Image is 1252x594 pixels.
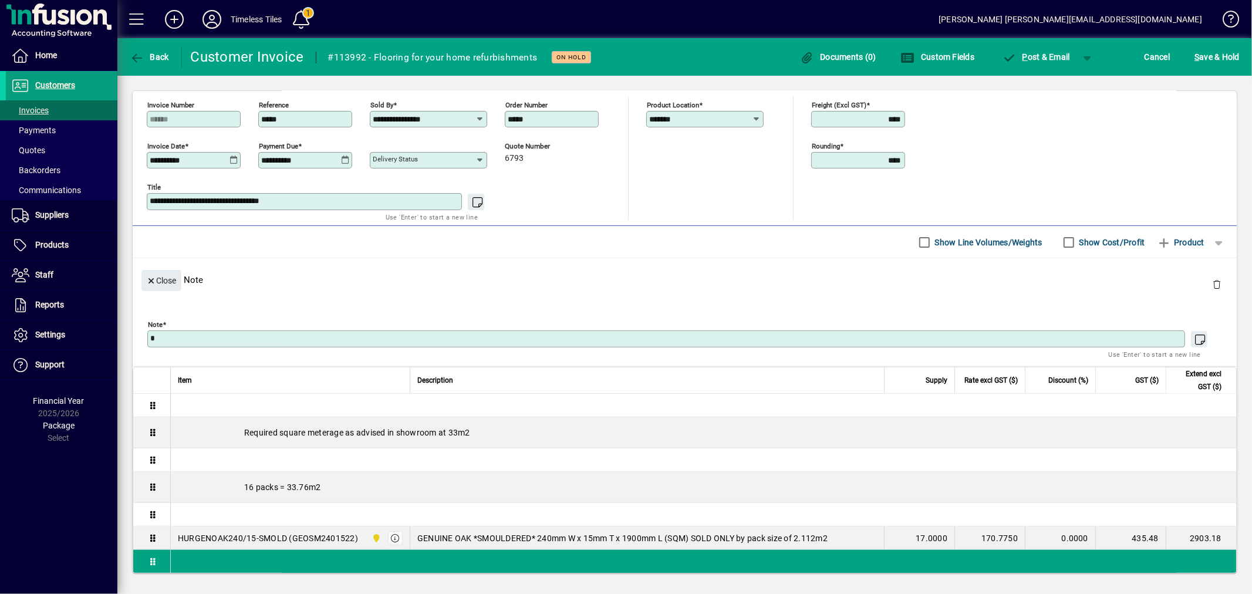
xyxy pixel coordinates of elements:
[127,46,172,67] button: Back
[117,46,182,67] app-page-header-button: Back
[916,532,947,544] span: 17.0000
[800,52,876,62] span: Documents (0)
[505,143,575,150] span: Quote number
[964,374,1018,387] span: Rate excl GST ($)
[33,396,85,406] span: Financial Year
[146,271,177,291] span: Close
[130,52,169,62] span: Back
[6,261,117,290] a: Staff
[156,9,193,30] button: Add
[139,275,184,285] app-page-header-button: Close
[996,46,1076,67] button: Post & Email
[35,360,65,369] span: Support
[141,270,181,291] button: Close
[1142,46,1173,67] button: Cancel
[1151,232,1210,253] button: Product
[178,374,192,387] span: Item
[6,320,117,350] a: Settings
[1192,46,1243,67] button: Save & Hold
[1095,526,1166,550] td: 435.48
[1194,52,1199,62] span: S
[939,10,1202,29] div: [PERSON_NAME] [PERSON_NAME][EMAIL_ADDRESS][DOMAIN_NAME]
[417,374,453,387] span: Description
[6,140,117,160] a: Quotes
[898,46,978,67] button: Custom Fields
[148,320,163,329] mat-label: Note
[147,183,161,191] mat-label: Title
[556,53,586,61] span: On hold
[35,210,69,220] span: Suppliers
[1135,374,1159,387] span: GST ($)
[1077,237,1145,248] label: Show Cost/Profit
[6,291,117,320] a: Reports
[147,142,185,150] mat-label: Invoice date
[505,154,524,163] span: 6793
[1203,270,1231,298] button: Delete
[6,100,117,120] a: Invoices
[1145,48,1170,66] span: Cancel
[926,374,947,387] span: Supply
[35,270,53,279] span: Staff
[6,180,117,200] a: Communications
[1109,347,1201,361] mat-hint: Use 'Enter' to start a new line
[6,201,117,230] a: Suppliers
[417,532,828,544] span: GENUINE OAK *SMOULDERED* 240mm W x 15mm T x 1900mm L (SQM) SOLD ONLY by pack size of 2.112m2
[6,41,117,70] a: Home
[812,101,866,109] mat-label: Freight (excl GST)
[647,101,699,109] mat-label: Product location
[6,120,117,140] a: Payments
[35,330,65,339] span: Settings
[1002,52,1070,62] span: ost & Email
[35,50,57,60] span: Home
[1048,374,1088,387] span: Discount (%)
[1025,526,1095,550] td: 0.0000
[171,417,1236,448] div: Required square meterage as advised in showroom at 33m2
[1214,2,1237,41] a: Knowledge Base
[12,185,81,195] span: Communications
[505,101,548,109] mat-label: Order number
[1022,52,1028,62] span: P
[231,10,282,29] div: Timeless Tiles
[901,52,975,62] span: Custom Fields
[6,350,117,380] a: Support
[35,240,69,249] span: Products
[386,210,478,224] mat-hint: Use 'Enter' to start a new line
[259,142,298,150] mat-label: Payment due
[1173,367,1221,393] span: Extend excl GST ($)
[43,421,75,430] span: Package
[147,101,194,109] mat-label: Invoice number
[1194,48,1240,66] span: ave & Hold
[373,155,418,163] mat-label: Delivery status
[370,101,393,109] mat-label: Sold by
[6,231,117,260] a: Products
[178,532,358,544] div: HURGENOAK240/15-SMOLD (GEOSM2401522)
[328,48,538,67] div: #113992 - Flooring for your home refurbishments
[35,80,75,90] span: Customers
[35,300,64,309] span: Reports
[12,106,49,115] span: Invoices
[1203,279,1231,289] app-page-header-button: Delete
[12,146,45,155] span: Quotes
[812,142,840,150] mat-label: Rounding
[12,126,56,135] span: Payments
[259,101,289,109] mat-label: Reference
[962,532,1018,544] div: 170.7750
[797,46,879,67] button: Documents (0)
[369,532,382,545] span: Dunedin
[933,237,1042,248] label: Show Line Volumes/Weights
[6,160,117,180] a: Backorders
[171,472,1236,502] div: 16 packs = 33.76m2
[133,258,1237,301] div: Note
[191,48,304,66] div: Customer Invoice
[12,166,60,175] span: Backorders
[193,9,231,30] button: Profile
[1157,233,1204,252] span: Product
[1166,526,1236,550] td: 2903.18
